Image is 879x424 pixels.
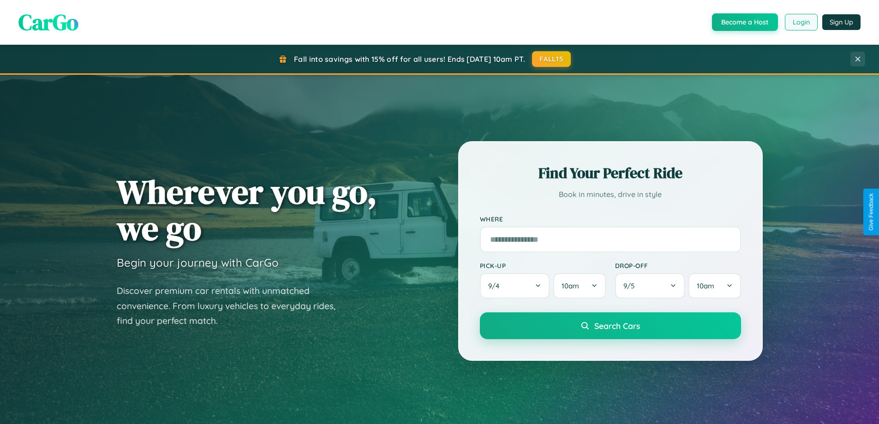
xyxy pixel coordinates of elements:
[688,273,741,299] button: 10am
[594,321,640,331] span: Search Cars
[480,262,606,269] label: Pick-up
[532,51,571,67] button: FALL15
[117,283,347,328] p: Discover premium car rentals with unmatched convenience. From luxury vehicles to everyday rides, ...
[480,312,741,339] button: Search Cars
[697,281,714,290] span: 10am
[480,188,741,201] p: Book in minutes, drive in style
[480,215,741,223] label: Where
[712,13,778,31] button: Become a Host
[615,273,685,299] button: 9/5
[623,281,639,290] span: 9 / 5
[480,163,741,183] h2: Find Your Perfect Ride
[822,14,861,30] button: Sign Up
[117,256,279,269] h3: Begin your journey with CarGo
[553,273,605,299] button: 10am
[117,173,377,246] h1: Wherever you go, we go
[18,7,78,37] span: CarGo
[480,273,550,299] button: 9/4
[615,262,741,269] label: Drop-off
[294,54,525,64] span: Fall into savings with 15% off for all users! Ends [DATE] 10am PT.
[868,193,874,231] div: Give Feedback
[562,281,579,290] span: 10am
[488,281,504,290] span: 9 / 4
[785,14,818,30] button: Login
